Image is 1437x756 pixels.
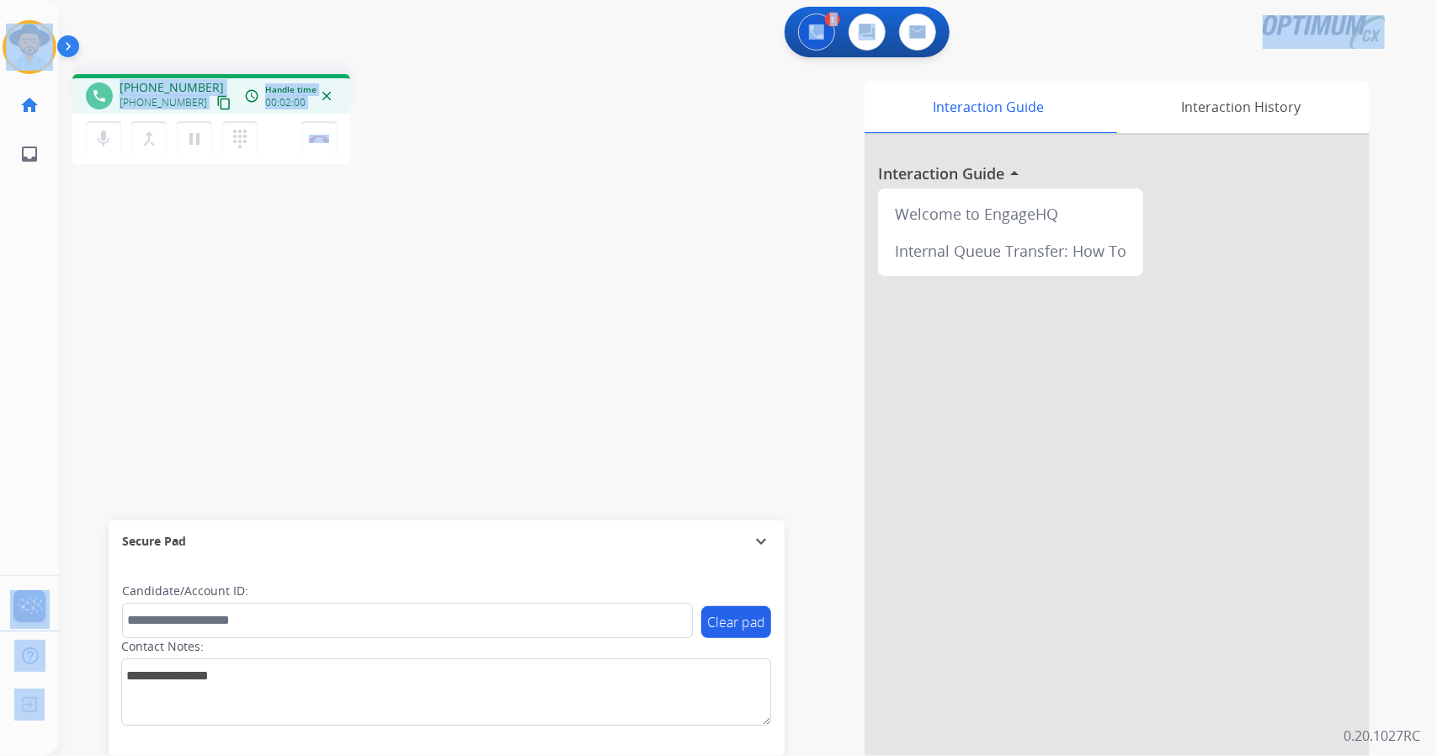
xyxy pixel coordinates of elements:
span: Handle time [265,83,317,96]
span: 00:02:00 [265,96,306,109]
mat-icon: mic [93,129,114,149]
mat-icon: close [319,88,334,104]
span: [PHONE_NUMBER] [120,96,207,109]
span: Secure Pad [122,533,186,550]
div: Welcome to EngageHQ [885,195,1136,232]
p: 0.20.1027RC [1344,726,1420,746]
img: control [309,135,329,143]
mat-icon: phone [92,88,107,104]
mat-icon: pause [184,129,205,149]
div: Interaction Guide [865,81,1113,133]
div: Interaction History [1113,81,1370,133]
mat-icon: merge_type [139,129,159,149]
img: avatar [6,24,53,71]
button: Clear pad [701,606,771,638]
mat-icon: home [19,95,40,115]
label: Candidate/Account ID: [122,583,248,599]
mat-icon: dialpad [230,129,250,149]
div: 1 [825,12,840,27]
div: Internal Queue Transfer: How To [885,232,1136,269]
span: [PHONE_NUMBER] [120,79,224,96]
mat-icon: access_time [244,88,259,104]
mat-icon: content_copy [216,95,232,110]
mat-icon: expand_more [751,531,771,551]
mat-icon: inbox [19,144,40,164]
label: Contact Notes: [121,638,204,655]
